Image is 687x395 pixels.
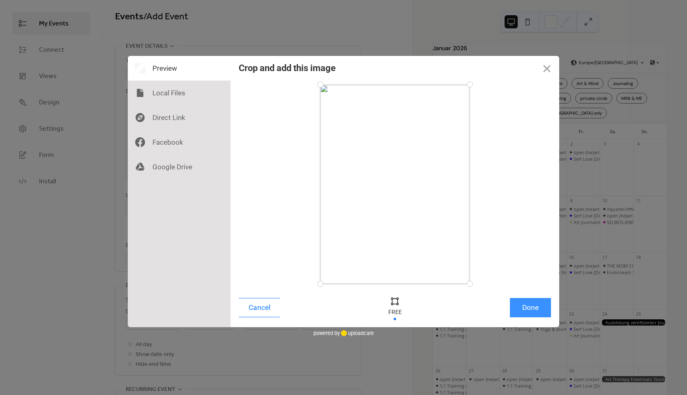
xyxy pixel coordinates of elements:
button: Cancel [239,298,280,317]
a: uploadcare [340,330,374,336]
div: Direct Link [128,105,231,130]
button: Close [535,56,559,81]
button: Done [510,298,551,317]
div: powered by [314,327,374,340]
div: Facebook [128,130,231,155]
div: Preview [128,56,231,81]
div: Crop and add this image [239,63,336,73]
div: Google Drive [128,155,231,179]
div: Local Files [128,81,231,105]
